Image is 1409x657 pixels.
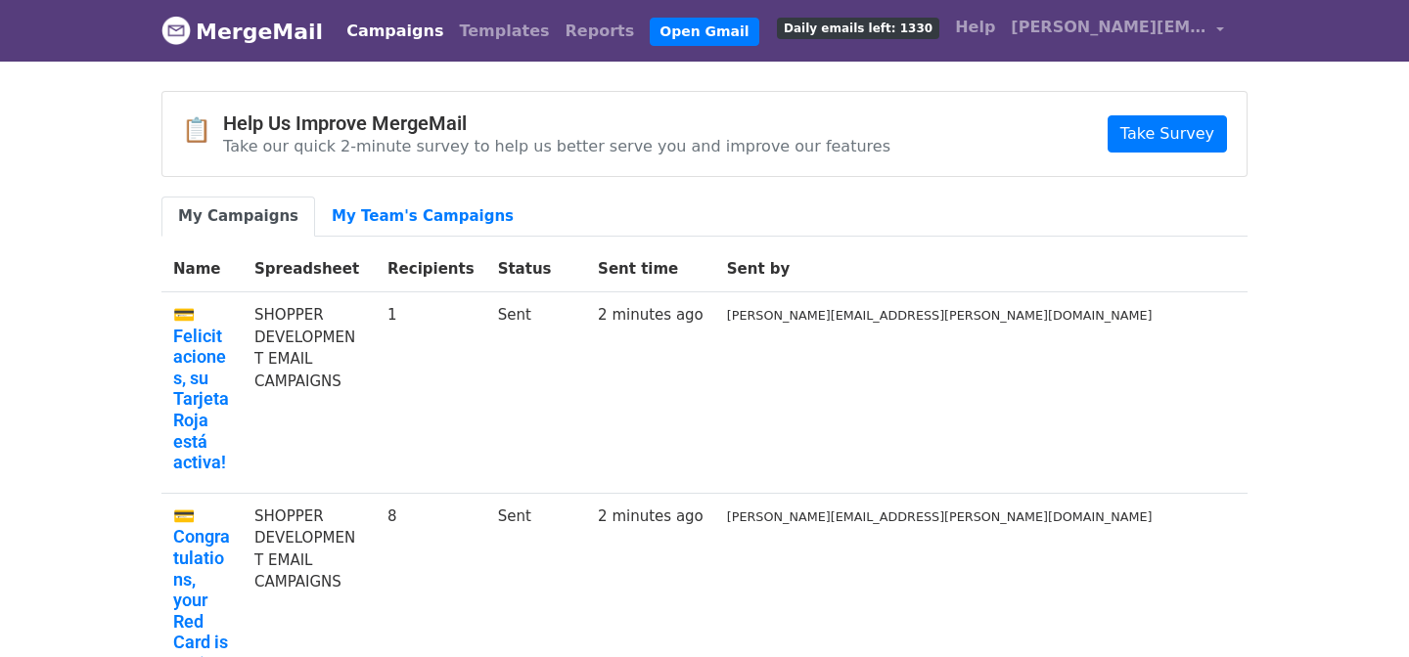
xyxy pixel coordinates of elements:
[161,197,315,237] a: My Campaigns
[243,246,376,292] th: Spreadsheet
[947,8,1003,47] a: Help
[376,292,486,494] td: 1
[223,136,890,156] p: Take our quick 2-minute survey to help us better serve you and improve our features
[727,308,1153,323] small: [PERSON_NAME][EMAIL_ADDRESS][PERSON_NAME][DOMAIN_NAME]
[161,16,191,45] img: MergeMail logo
[486,292,586,494] td: Sent
[451,12,557,51] a: Templates
[777,18,939,39] span: Daily emails left: 1330
[769,8,947,47] a: Daily emails left: 1330
[1003,8,1232,54] a: [PERSON_NAME][EMAIL_ADDRESS][PERSON_NAME][DOMAIN_NAME]
[243,292,376,494] td: SHOPPER DEVELOPMENT EMAIL CAMPAIGNS
[727,509,1153,524] small: [PERSON_NAME][EMAIL_ADDRESS][PERSON_NAME][DOMAIN_NAME]
[598,306,704,324] a: 2 minutes ago
[558,12,643,51] a: Reports
[376,246,486,292] th: Recipients
[161,11,323,52] a: MergeMail
[223,111,890,135] h4: Help Us Improve MergeMail
[586,246,715,292] th: Sent time
[182,116,223,145] span: 📋
[339,12,451,51] a: Campaigns
[315,197,530,237] a: My Team's Campaigns
[1011,16,1206,39] span: [PERSON_NAME][EMAIL_ADDRESS][PERSON_NAME][DOMAIN_NAME]
[486,246,586,292] th: Status
[650,18,758,46] a: Open Gmail
[1108,115,1227,153] a: Take Survey
[715,246,1164,292] th: Sent by
[161,246,243,292] th: Name
[598,507,704,525] a: 2 minutes ago
[173,304,231,473] a: 💳 Felicitaciones, su Tarjeta Roja está activa!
